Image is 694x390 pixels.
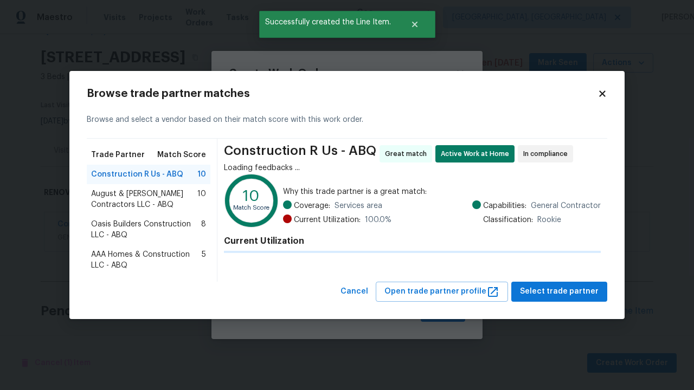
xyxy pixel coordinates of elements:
[197,188,206,210] span: 10
[91,188,197,210] span: August & [PERSON_NAME] Contractors LLC - ABQ
[91,219,201,240] span: Oasis Builders Construction LLC - ABQ
[294,200,330,211] span: Coverage:
[340,285,368,298] span: Cancel
[511,282,607,302] button: Select trade partner
[201,219,206,240] span: 8
[224,236,601,246] h4: Current Utilization
[224,162,601,173] div: Loading feedbacks ...
[233,205,269,211] text: Match Score
[523,148,572,159] span: In compliance
[91,169,183,180] span: Construction R Us - ABQ
[87,101,607,139] div: Browse and select a vendor based on their match score with this work order.
[283,186,601,197] span: Why this trade partner is a great match:
[202,249,206,271] span: 5
[243,188,260,204] text: 10
[336,282,372,302] button: Cancel
[441,148,513,159] span: Active Work at Home
[384,285,499,298] span: Open trade partner profile
[376,282,508,302] button: Open trade partner profile
[397,14,433,35] button: Close
[365,214,391,225] span: 100.0 %
[483,200,526,211] span: Capabilities:
[259,11,397,34] span: Successfully created the Line Item.
[87,88,597,99] h2: Browse trade partner matches
[537,214,561,225] span: Rookie
[224,145,376,162] span: Construction R Us - ABQ
[531,200,601,211] span: General Contractor
[91,249,202,271] span: AAA Homes & Construction LLC - ABQ
[483,214,533,225] span: Classification:
[385,148,431,159] span: Great match
[520,285,599,298] span: Select trade partner
[294,214,361,225] span: Current Utilization:
[157,149,206,160] span: Match Score
[197,169,206,180] span: 10
[335,200,382,211] span: Services area
[91,149,145,160] span: Trade Partner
